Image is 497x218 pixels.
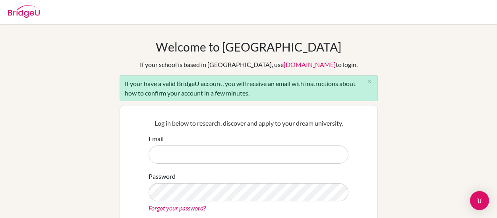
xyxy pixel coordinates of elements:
[156,40,341,54] h1: Welcome to [GEOGRAPHIC_DATA]
[366,78,372,84] i: close
[120,75,378,101] div: If your have a valid BridgeU account, you will receive an email with instructions about how to co...
[149,134,164,143] label: Email
[470,191,489,210] div: Open Intercom Messenger
[362,76,377,88] button: Close
[140,60,358,69] div: If your school is based in [GEOGRAPHIC_DATA], use to login.
[149,172,176,181] label: Password
[8,5,40,18] img: Bridge-U
[149,204,206,212] a: Forgot your password?
[149,119,348,128] p: Log in below to research, discover and apply to your dream university.
[284,61,336,68] a: [DOMAIN_NAME]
